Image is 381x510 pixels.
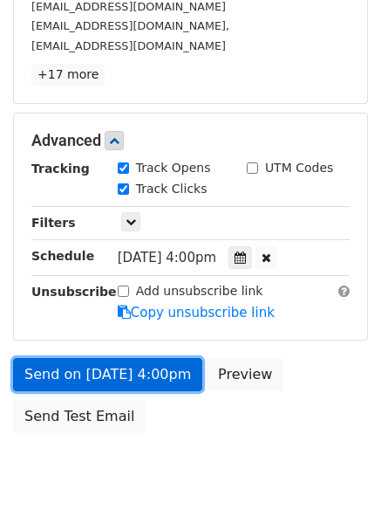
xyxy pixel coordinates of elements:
[31,285,117,299] strong: Unsubscribe
[31,162,90,176] strong: Tracking
[136,282,263,300] label: Add unsubscribe link
[207,358,283,391] a: Preview
[31,131,350,150] h5: Advanced
[265,159,333,177] label: UTM Codes
[31,64,105,86] a: +17 more
[31,19,229,32] small: [EMAIL_ADDRESS][DOMAIN_NAME],
[31,216,76,230] strong: Filters
[13,358,202,391] a: Send on [DATE] 4:00pm
[118,250,216,265] span: [DATE] 4:00pm
[31,39,226,52] small: [EMAIL_ADDRESS][DOMAIN_NAME]
[118,305,275,320] a: Copy unsubscribe link
[294,426,381,510] iframe: Chat Widget
[136,180,208,198] label: Track Clicks
[31,249,94,263] strong: Schedule
[13,400,146,433] a: Send Test Email
[136,159,211,177] label: Track Opens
